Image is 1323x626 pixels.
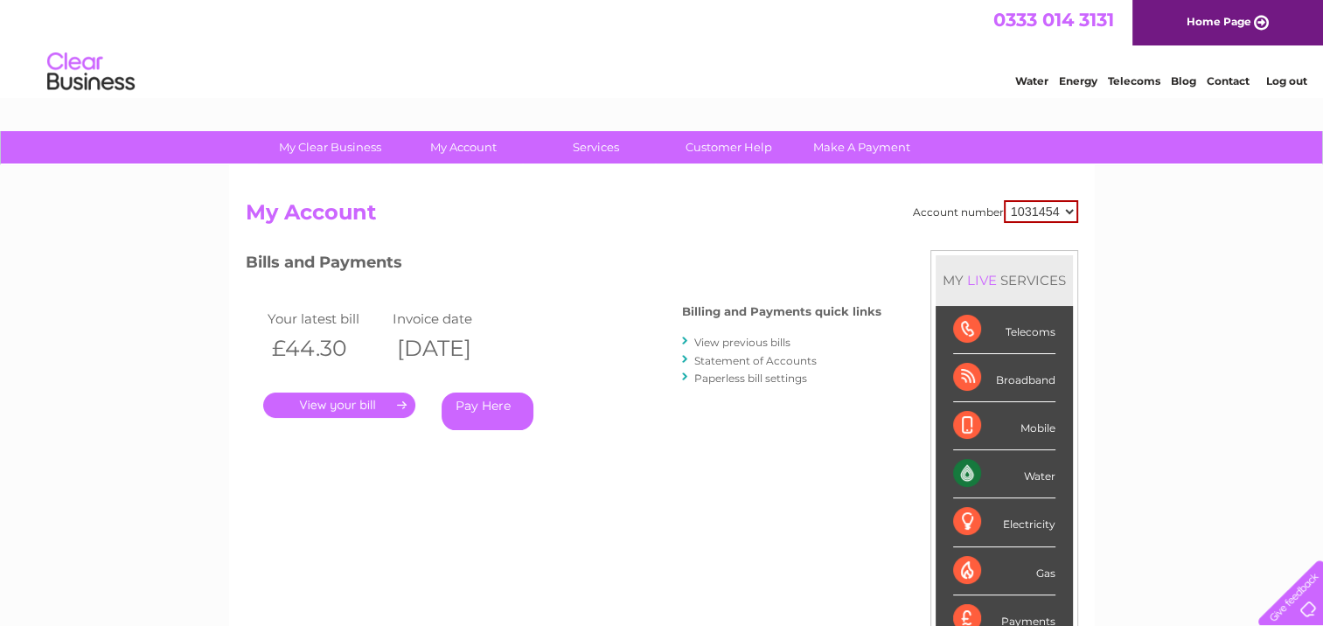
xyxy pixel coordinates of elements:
div: LIVE [964,272,1000,289]
a: Statement of Accounts [694,354,817,367]
td: Your latest bill [263,307,389,330]
h2: My Account [246,200,1078,233]
a: Energy [1059,74,1097,87]
div: Electricity [953,498,1055,546]
div: MY SERVICES [936,255,1073,305]
a: Blog [1171,74,1196,87]
a: Telecoms [1108,74,1160,87]
a: My Clear Business [258,131,402,163]
a: Paperless bill settings [694,372,807,385]
div: Broadband [953,354,1055,402]
a: View previous bills [694,336,790,349]
td: Invoice date [388,307,514,330]
th: £44.30 [263,330,389,366]
a: . [263,393,415,418]
th: [DATE] [388,330,514,366]
h3: Bills and Payments [246,250,881,281]
a: Pay Here [442,393,533,430]
div: Water [953,450,1055,498]
div: Telecoms [953,306,1055,354]
a: Contact [1207,74,1250,87]
div: Gas [953,547,1055,595]
a: Water [1015,74,1048,87]
div: Mobile [953,402,1055,450]
a: 0333 014 3131 [993,9,1114,31]
a: Make A Payment [790,131,934,163]
a: Log out [1265,74,1306,87]
img: logo.png [46,45,136,99]
div: Account number [913,200,1078,223]
h4: Billing and Payments quick links [682,305,881,318]
a: My Account [391,131,535,163]
a: Services [524,131,668,163]
a: Customer Help [657,131,801,163]
div: Clear Business is a trading name of Verastar Limited (registered in [GEOGRAPHIC_DATA] No. 3667643... [249,10,1076,85]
